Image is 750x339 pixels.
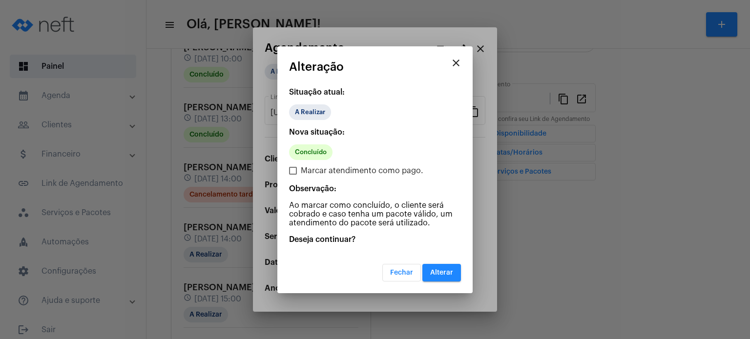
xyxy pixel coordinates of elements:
[289,201,461,227] p: Ao marcar como concluído, o cliente será cobrado e caso tenha um pacote válido, um atendimento do...
[382,264,421,281] button: Fechar
[289,88,461,97] p: Situação atual:
[422,264,461,281] button: Alterar
[390,269,413,276] span: Fechar
[289,144,333,160] mat-chip: Concluído
[289,60,344,73] span: Alteração
[289,235,461,244] p: Deseja continuar?
[301,165,423,177] span: Marcar atendimento como pago.
[289,104,331,120] mat-chip: A Realizar
[430,269,453,276] span: Alterar
[450,57,462,69] mat-icon: close
[289,184,461,193] p: Observação:
[289,128,461,137] p: Nova situação:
